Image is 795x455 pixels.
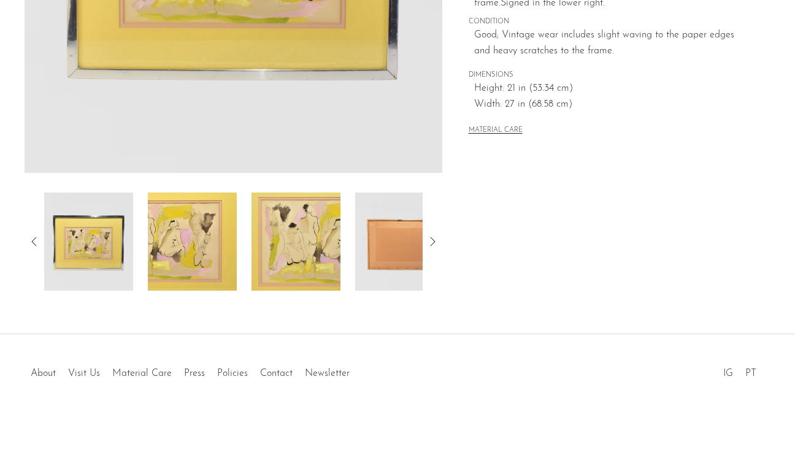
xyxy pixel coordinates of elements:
img: Watercolor and Ink Figures, Framed [355,193,444,291]
a: About [31,369,56,378]
img: Watercolor and Ink Figures, Framed [252,193,340,291]
img: Watercolor and Ink Figures, Framed [148,193,237,291]
a: PT [745,369,756,378]
ul: Social Medias [717,359,762,382]
span: Width: 27 in (68.58 cm) [474,97,745,113]
a: Press [184,369,205,378]
a: Visit Us [68,369,100,378]
ul: Quick links [25,359,356,382]
a: Material Care [112,369,172,378]
span: Good; Vintage wear includes slight waving to the paper edges and heavy scratches to the frame. [474,28,745,59]
span: Height: 21 in (53.34 cm) [474,81,745,97]
span: CONDITION [469,17,745,28]
button: MATERIAL CARE [469,126,523,136]
a: Policies [217,369,248,378]
img: Watercolor and Ink Figures, Framed [44,193,133,291]
a: Contact [260,369,293,378]
span: DIMENSIONS [469,70,745,81]
a: IG [723,369,733,378]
